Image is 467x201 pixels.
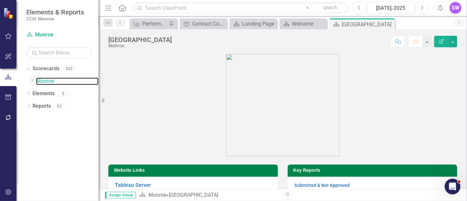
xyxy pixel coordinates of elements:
img: OMH%20Logo_Green%202024%20Stacked.png [226,54,340,156]
a: Monroe [26,31,92,39]
a: Monroe [148,192,166,198]
a: Monroe [36,78,99,85]
div: [GEOGRAPHIC_DATA] [342,20,393,29]
div: » [139,191,278,199]
h3: Website Links [114,168,275,173]
a: Reports [33,102,51,110]
div: Performance Report [142,20,167,28]
div: Monroe [108,43,172,48]
div: [GEOGRAPHIC_DATA] [108,36,172,43]
input: Search ClearPoint... [133,2,348,14]
div: Contract Coordinator Review [192,20,225,28]
div: 262 [63,66,76,72]
span: Search [323,5,337,10]
input: Search Below... [26,47,92,58]
span: Elements & Reports [26,8,84,16]
a: Contract Coordinator Review [181,20,225,28]
h3: Key Reports [293,168,454,173]
a: Landing Page [231,20,275,28]
div: 62 [54,103,65,109]
a: Tableau Server [115,182,151,188]
img: ClearPoint Strategy [3,8,15,19]
div: 0 [58,91,68,96]
div: Landing Page [242,20,275,28]
div: [GEOGRAPHIC_DATA] [169,192,218,198]
button: Search [314,3,347,12]
a: Performance Report [131,20,167,28]
a: Elements [33,90,55,98]
a: Welcome [281,20,325,28]
span: Assign Group [105,192,136,198]
small: CCSI: Monroe [26,16,84,21]
div: [DATE]-2025 [370,4,412,12]
button: [DATE]-2025 [367,2,414,14]
a: Submitted & Not Approved [294,183,350,188]
iframe: Intercom live chat [445,179,460,194]
a: Scorecards [33,65,59,73]
div: Welcome [292,20,325,28]
button: SW [450,2,461,14]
